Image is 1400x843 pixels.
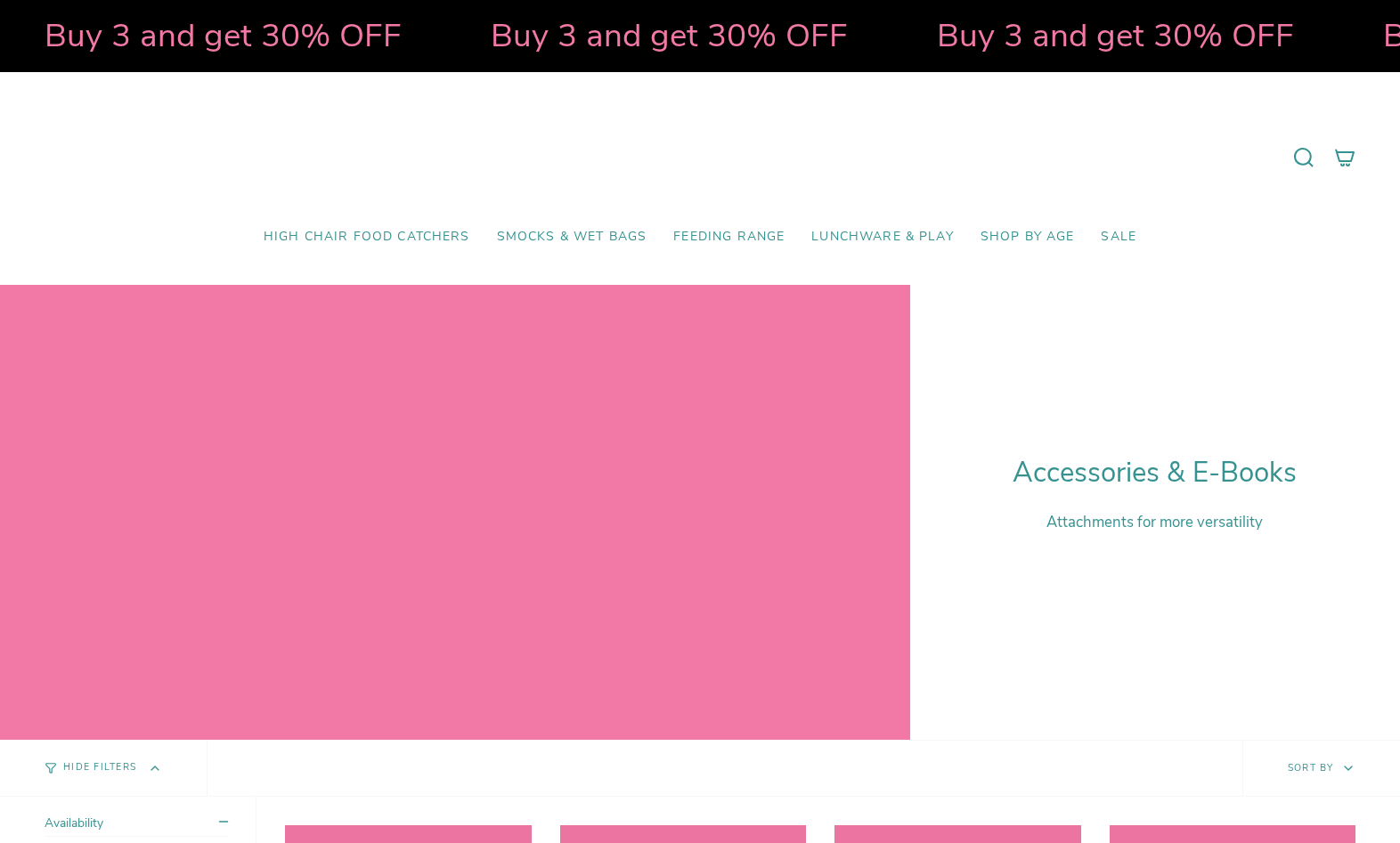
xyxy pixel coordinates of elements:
[660,216,798,258] a: Feeding Range
[45,815,103,831] span: Availability
[673,230,785,245] span: Feeding Range
[981,230,1075,245] span: Shop by Age
[1013,512,1297,532] p: Attachments for more versatility
[497,230,647,245] span: Smocks & Wet Bags
[967,216,1088,258] a: Shop by Age
[45,815,228,837] summary: Availability
[490,13,847,58] strong: Buy 3 and get 30% OFF
[1242,741,1400,796] button: Sort by
[811,230,953,245] span: Lunchware & Play
[484,216,661,258] a: Smocks & Wet Bags
[264,230,470,245] span: High Chair Food Catchers
[1013,457,1297,490] h1: Accessories & E-Books
[250,216,484,258] a: High Chair Food Catchers
[936,13,1293,58] strong: Buy 3 and get 30% OFF
[63,763,136,773] span: Hide Filters
[1101,230,1136,245] span: SALE
[547,99,854,216] a: Mumma’s Little Helpers
[1087,216,1150,258] a: SALE
[1288,760,1334,774] span: Sort by
[44,13,401,58] strong: Buy 3 and get 30% OFF
[798,216,966,258] a: Lunchware & Play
